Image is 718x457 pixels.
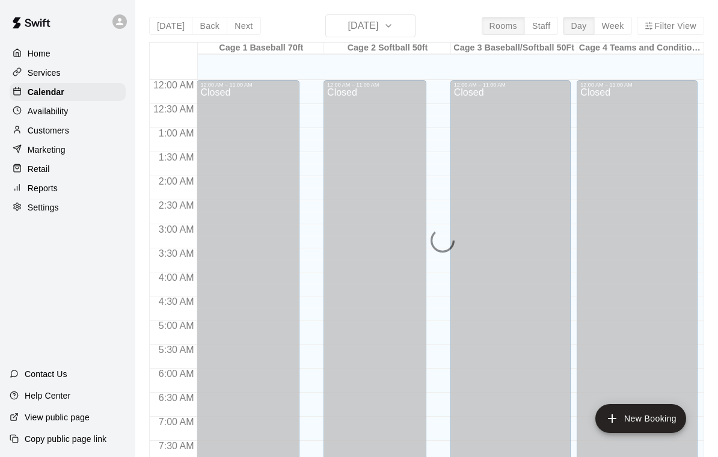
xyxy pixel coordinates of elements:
p: Copy public page link [25,433,106,445]
span: 3:00 AM [156,224,197,235]
span: 4:30 AM [156,296,197,307]
div: 12:00 AM – 11:00 AM [580,82,694,88]
a: Reports [10,179,126,197]
div: Cage 1 Baseball 70ft [198,43,324,54]
div: 12:00 AM – 11:00 AM [327,82,423,88]
span: 6:00 AM [156,369,197,379]
a: Marketing [10,141,126,159]
span: 12:00 AM [150,80,197,90]
p: Settings [28,201,59,213]
span: 7:30 AM [156,441,197,451]
a: Settings [10,198,126,216]
p: View public page [25,411,90,423]
span: 7:00 AM [156,417,197,427]
p: Services [28,67,61,79]
p: Availability [28,105,69,117]
div: 12:00 AM – 11:00 AM [454,82,568,88]
p: Help Center [25,390,70,402]
p: Customers [28,124,69,136]
div: Cage 2 Softball 50ft [324,43,450,54]
a: Retail [10,160,126,178]
span: 12:30 AM [150,104,197,114]
p: Reports [28,182,58,194]
span: 5:00 AM [156,321,197,331]
p: Retail [28,163,50,175]
div: Cage 4 Teams and Condition Training [577,43,704,54]
p: Marketing [28,144,66,156]
p: Contact Us [25,368,67,380]
p: Home [28,48,51,60]
div: 12:00 AM – 11:00 AM [200,82,296,88]
p: Calendar [28,86,64,98]
span: 5:30 AM [156,345,197,355]
a: Calendar [10,83,126,101]
span: 3:30 AM [156,248,197,259]
span: 4:00 AM [156,272,197,283]
span: 6:30 AM [156,393,197,403]
div: Cage 3 Baseball/Softball 50Ft [451,43,577,54]
span: 2:00 AM [156,176,197,186]
span: 1:30 AM [156,152,197,162]
span: 2:30 AM [156,200,197,210]
a: Customers [10,121,126,140]
span: 1:00 AM [156,128,197,138]
a: Availability [10,102,126,120]
a: Services [10,64,126,82]
a: Home [10,44,126,63]
button: add [595,404,686,433]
